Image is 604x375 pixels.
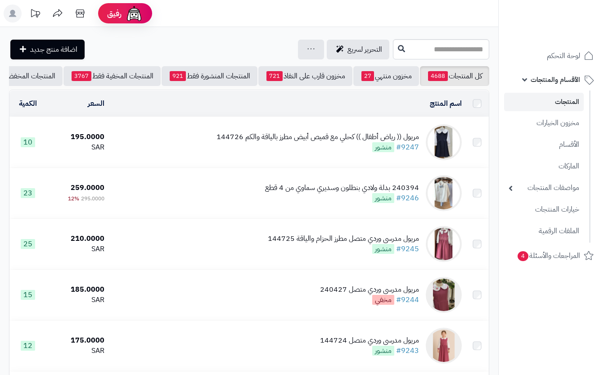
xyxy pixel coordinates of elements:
[430,98,462,109] a: اسم المنتج
[372,142,394,152] span: منشور
[420,66,489,86] a: كل المنتجات4688
[347,44,382,55] span: التحرير لسريع
[266,71,283,81] span: 721
[265,183,419,193] div: 240394 بدلة ولادي بنطلون وسديري سماوي من 4 قطع
[327,40,389,59] a: التحرير لسريع
[10,40,85,59] a: اضافة منتج جديد
[426,124,462,160] img: مريول (( رياض أطفال )) كحلي مع قميص أبيض مطرز بالياقة والكم 144726
[30,44,77,55] span: اضافة منتج جديد
[258,66,352,86] a: مخزون قارب على النفاذ721
[50,234,104,244] div: 210.0000
[216,132,419,142] div: مريول (( رياض أطفال )) كحلي مع قميص أبيض مطرز بالياقة والكم 144726
[50,244,104,254] div: SAR
[517,251,528,262] span: 4
[504,45,599,67] a: لوحة التحكم
[517,249,580,262] span: المراجعات والأسئلة
[372,346,394,356] span: منشور
[543,7,595,26] img: logo-2.png
[428,71,448,81] span: 4688
[504,113,584,133] a: مخزون الخيارات
[50,335,104,346] div: 175.0000
[372,295,394,305] span: مخفي
[24,5,46,25] a: تحديثات المنصة
[504,200,584,219] a: خيارات المنتجات
[320,335,419,346] div: مريول مدرسي وردي متصل 144724
[426,226,462,262] img: مريول مدرسي وردي متصل مطرز الحزام والياقة 144725
[88,98,104,109] a: السعر
[21,341,35,351] span: 12
[547,50,580,62] span: لوحة التحكم
[63,66,161,86] a: المنتجات المخفية فقط3767
[353,66,419,86] a: مخزون منتهي27
[504,178,584,198] a: مواصفات المنتجات
[396,294,419,305] a: #9244
[21,137,35,147] span: 10
[396,244,419,254] a: #9245
[21,290,35,300] span: 15
[71,182,104,193] span: 259.0000
[50,285,104,295] div: 185.0000
[504,93,584,111] a: المنتجات
[19,98,37,109] a: الكمية
[21,239,35,249] span: 25
[426,175,462,211] img: 240394 بدلة ولادي بنطلون وسديري سماوي من 4 قطع
[170,71,186,81] span: 921
[372,193,394,203] span: منشور
[50,142,104,153] div: SAR
[268,234,419,244] div: مريول مدرسي وردي متصل مطرز الحزام والياقة 144725
[125,5,143,23] img: ai-face.png
[504,135,584,154] a: الأقسام
[396,193,419,203] a: #9246
[50,132,104,142] div: 195.0000
[426,328,462,364] img: مريول مدرسي وردي متصل 144724
[504,245,599,267] a: المراجعات والأسئلة4
[396,345,419,356] a: #9243
[72,71,91,81] span: 3767
[21,188,35,198] span: 23
[50,346,104,356] div: SAR
[68,194,79,203] span: 12%
[81,194,104,203] span: 295.0000
[426,277,462,313] img: مريول مدرسي وردي متصل 240427
[504,157,584,176] a: الماركات
[361,71,374,81] span: 27
[107,8,122,19] span: رفيق
[320,285,419,295] div: مريول مدرسي وردي متصل 240427
[372,244,394,254] span: منشور
[50,295,104,305] div: SAR
[162,66,257,86] a: المنتجات المنشورة فقط921
[396,142,419,153] a: #9247
[504,221,584,241] a: الملفات الرقمية
[531,73,580,86] span: الأقسام والمنتجات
